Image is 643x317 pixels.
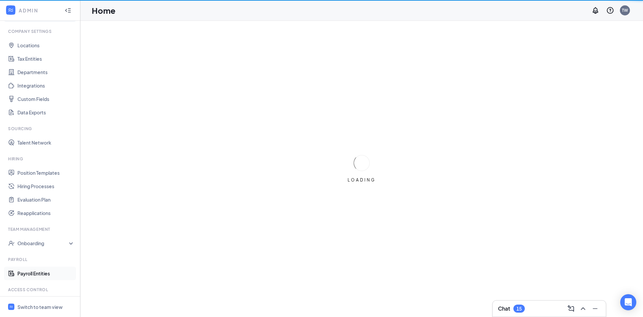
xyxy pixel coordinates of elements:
[17,39,75,52] a: Locations
[8,156,73,162] div: Hiring
[591,6,599,14] svg: Notifications
[92,5,116,16] h1: Home
[17,65,75,79] a: Departments
[566,303,576,314] button: ComposeMessage
[17,304,63,310] div: Switch to team view
[8,126,73,131] div: Sourcing
[8,29,73,34] div: Company Settings
[516,306,522,312] div: 15
[17,106,75,119] a: Data Exports
[8,257,73,262] div: Payroll
[590,303,600,314] button: Minimize
[17,136,75,149] a: Talent Network
[579,305,587,313] svg: ChevronUp
[65,7,71,14] svg: Collapse
[622,7,628,13] div: TW
[17,193,75,206] a: Evaluation Plan
[17,206,75,220] a: Reapplications
[17,240,69,247] div: Onboarding
[17,179,75,193] a: Hiring Processes
[17,79,75,92] a: Integrations
[8,240,15,247] svg: UserCheck
[620,294,636,310] div: Open Intercom Messenger
[8,226,73,232] div: Team Management
[578,303,588,314] button: ChevronUp
[9,305,13,309] svg: WorkstreamLogo
[7,7,14,13] svg: WorkstreamLogo
[17,267,75,280] a: Payroll Entities
[17,166,75,179] a: Position Templates
[498,305,510,312] h3: Chat
[17,92,75,106] a: Custom Fields
[17,52,75,65] a: Tax Entities
[19,7,59,14] div: ADMIN
[567,305,575,313] svg: ComposeMessage
[8,287,73,293] div: Access control
[591,305,599,313] svg: Minimize
[606,6,614,14] svg: QuestionInfo
[345,177,378,183] div: LOADING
